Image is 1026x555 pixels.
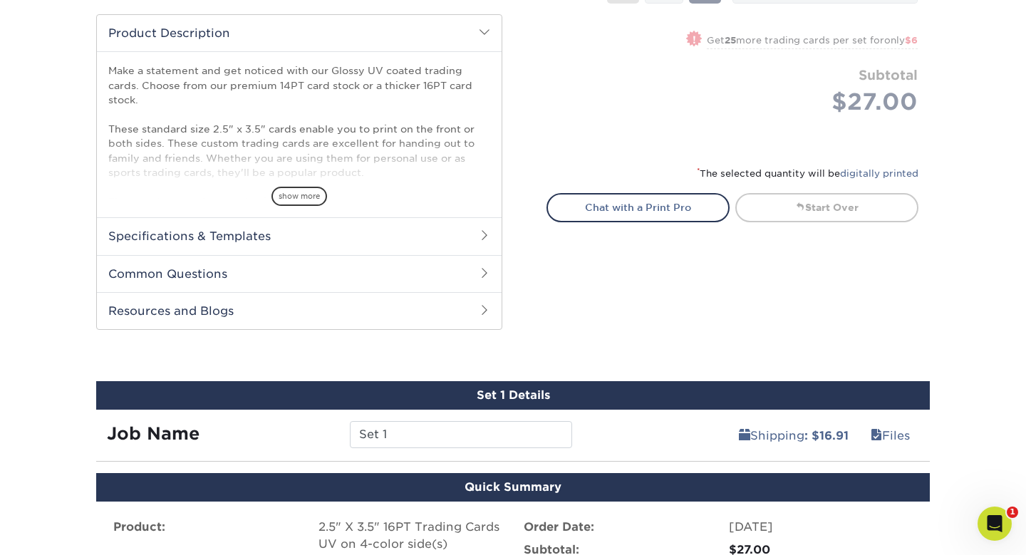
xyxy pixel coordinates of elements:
[546,193,730,222] a: Chat with a Print Pro
[107,423,199,444] strong: Job Name
[97,255,502,292] h2: Common Questions
[350,421,571,448] input: Enter a job name
[113,519,165,536] label: Product:
[804,429,849,442] b: : $16.91
[318,519,502,553] div: 2.5" X 3.5" 16PT Trading Cards UV on 4-color side(s)
[97,217,502,254] h2: Specifications & Templates
[97,292,502,329] h2: Resources and Blogs
[978,507,1012,541] iframe: Intercom live chat
[96,473,930,502] div: Quick Summary
[729,519,913,536] div: [DATE]
[840,168,918,179] a: digitally printed
[861,421,919,450] a: Files
[730,421,858,450] a: Shipping: $16.91
[697,168,918,179] small: The selected quantity will be
[735,193,918,222] a: Start Over
[739,429,750,442] span: shipping
[271,187,327,206] span: show more
[108,63,490,238] p: Make a statement and get noticed with our Glossy UV coated trading cards. Choose from our premium...
[871,429,882,442] span: files
[524,519,594,536] label: Order Date:
[1007,507,1018,518] span: 1
[97,15,502,51] h2: Product Description
[96,381,930,410] div: Set 1 Details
